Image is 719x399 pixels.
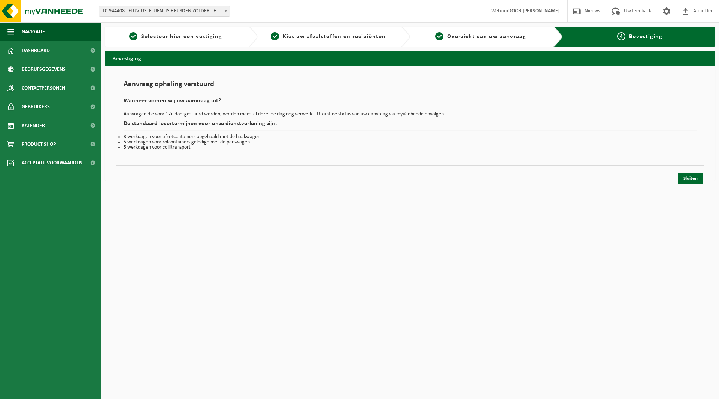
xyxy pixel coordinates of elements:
[271,32,279,40] span: 2
[261,32,395,41] a: 2Kies uw afvalstoffen en recipiënten
[22,154,82,172] span: Acceptatievoorwaarden
[124,134,697,140] li: 3 werkdagen voor afzetcontainers opgehaald met de haakwagen
[22,116,45,135] span: Kalender
[99,6,230,16] span: 10-944408 - FLUVIUS- FLUENTIS HEUSDEN ZOLDER - HEUSDEN-ZOLDER
[22,97,50,116] span: Gebruikers
[22,135,56,154] span: Product Shop
[109,32,243,41] a: 1Selecteer hier een vestiging
[22,60,66,79] span: Bedrijfsgegevens
[22,22,45,41] span: Navigatie
[629,34,662,40] span: Bevestiging
[414,32,548,41] a: 3Overzicht van uw aanvraag
[124,98,697,108] h2: Wanneer voeren wij uw aanvraag uit?
[129,32,137,40] span: 1
[22,79,65,97] span: Contactpersonen
[283,34,386,40] span: Kies uw afvalstoffen en recipiënten
[141,34,222,40] span: Selecteer hier een vestiging
[678,173,703,184] a: Sluiten
[617,32,625,40] span: 4
[435,32,443,40] span: 3
[124,121,697,131] h2: De standaard levertermijnen voor onze dienstverlening zijn:
[105,51,715,65] h2: Bevestiging
[124,112,697,117] p: Aanvragen die voor 17u doorgestuurd worden, worden meestal dezelfde dag nog verwerkt. U kunt de s...
[508,8,560,14] strong: DOOR [PERSON_NAME]
[447,34,526,40] span: Overzicht van uw aanvraag
[22,41,50,60] span: Dashboard
[124,145,697,150] li: 5 werkdagen voor collitransport
[124,81,697,92] h1: Aanvraag ophaling verstuurd
[99,6,230,17] span: 10-944408 - FLUVIUS- FLUENTIS HEUSDEN ZOLDER - HEUSDEN-ZOLDER
[124,140,697,145] li: 5 werkdagen voor rolcontainers geledigd met de perswagen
